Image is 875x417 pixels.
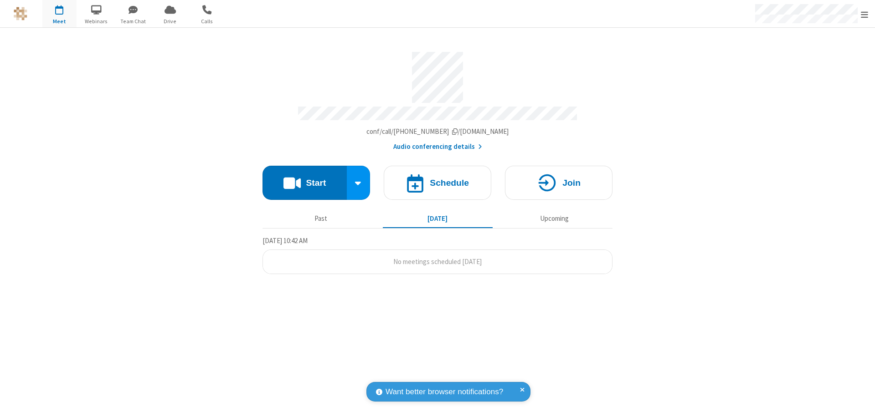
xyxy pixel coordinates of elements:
[562,178,581,187] h4: Join
[190,17,224,25] span: Calls
[79,17,113,25] span: Webinars
[505,166,612,200] button: Join
[262,45,612,152] section: Account details
[262,236,308,245] span: [DATE] 10:42 AM
[366,127,509,136] span: Copy my meeting room link
[116,17,150,25] span: Team Chat
[366,127,509,137] button: Copy my meeting room linkCopy my meeting room link
[42,17,77,25] span: Meet
[153,17,187,25] span: Drive
[386,386,503,398] span: Want better browser notifications?
[499,210,609,227] button: Upcoming
[393,257,482,266] span: No meetings scheduled [DATE]
[430,178,469,187] h4: Schedule
[852,393,868,411] iframe: Chat
[262,235,612,275] section: Today's Meetings
[266,210,376,227] button: Past
[383,210,493,227] button: [DATE]
[262,166,347,200] button: Start
[347,166,371,200] div: Start conference options
[384,166,491,200] button: Schedule
[393,142,482,152] button: Audio conferencing details
[306,178,326,187] h4: Start
[14,7,27,20] img: QA Selenium DO NOT DELETE OR CHANGE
